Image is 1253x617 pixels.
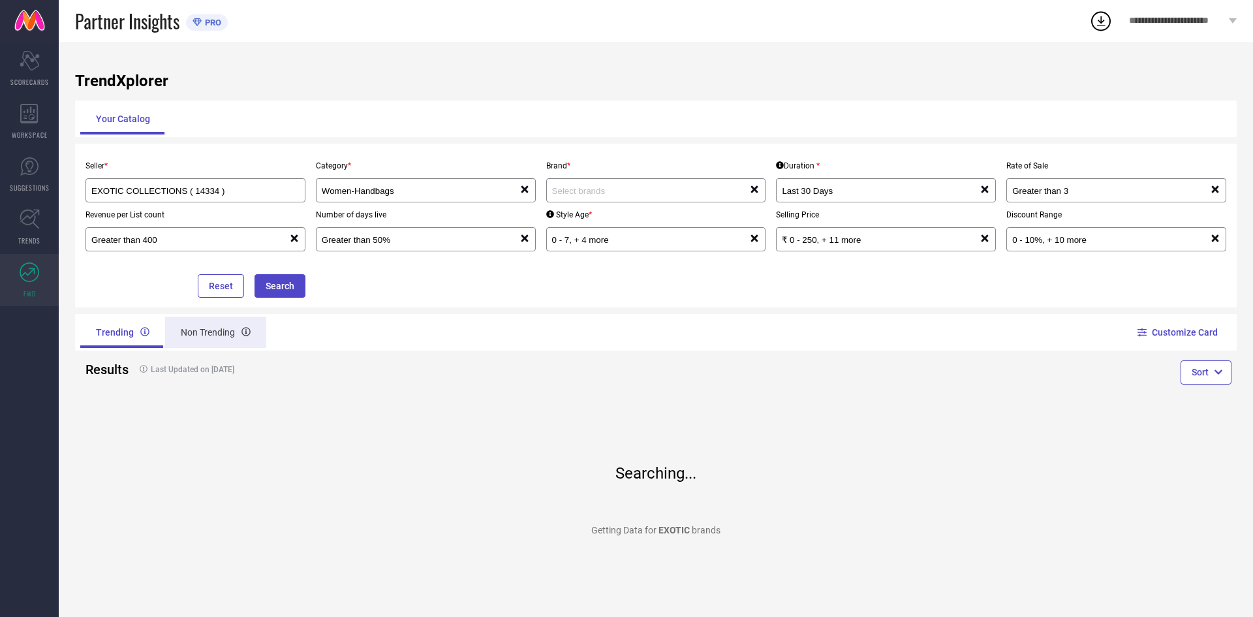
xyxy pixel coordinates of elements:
input: Select number of days live [322,235,500,245]
span: Partner Insights [75,8,179,35]
span: SCORECARDS [10,77,49,87]
span: WORKSPACE [12,130,48,140]
p: Selling Price [776,210,996,219]
div: Last 30 Days [782,184,980,197]
div: Greater than 50% [322,233,519,245]
div: Open download list [1089,9,1113,33]
span: SUGGESTIONS [10,183,50,193]
span: PRO [202,18,221,27]
button: Reset [198,274,244,298]
input: Select upto 10 categories [322,186,500,196]
button: Customize Card [1139,314,1218,351]
div: Searching... [615,432,696,483]
input: Select seller [91,186,279,196]
h2: Results [85,362,123,377]
div: Greater than 400 [91,233,289,245]
input: Select rate of sale [1012,186,1190,196]
h1: TrendXplorer [75,72,1237,90]
input: Select discount range [1012,235,1190,245]
input: Select Duration [782,186,960,196]
div: Duration [776,161,820,170]
div: Women-Handbags [322,184,519,197]
h4: Last Updated on [DATE] [133,365,598,374]
span: Getting Data for brands [591,525,720,535]
div: ₹ 0 - 250, ₹ 250 - 500, ₹ 500 - 750, ₹ 750 - 1000, ₹ 1000 - 1500, ₹ 1500 - 2000, ₹ 2000 - 2500, ₹... [782,233,980,245]
div: Style Age [546,210,592,219]
span: TRENDS [18,236,40,245]
p: Brand [546,161,766,170]
div: 0 - 7, 7 - 14, 14 - 21, 21 - 30, 30+ [552,233,750,245]
p: Discount Range [1006,210,1226,219]
p: Rate of Sale [1006,161,1226,170]
div: Greater than 3 [1012,184,1210,197]
p: Category [316,161,536,170]
strong: EXOTIC [658,525,692,535]
div: 0 - 10%, 10 - 20%, 20 - 30%, 30 - 40%, 40 - 50%, 50 - 60%, 60 - 70%, 70 - 80%, 80 - 90%, 90 - 100... [1012,233,1210,245]
input: Select revenue per list count [91,235,270,245]
input: Select brands [552,186,730,196]
div: Non Trending [165,317,266,348]
p: Revenue per List count [85,210,305,219]
div: Your Catalog [80,103,166,134]
input: Select style age [552,235,730,245]
input: Select selling price [782,235,960,245]
div: Trending [80,317,165,348]
div: EXOTIC COLLECTIONS ( 14334 ) [91,184,300,197]
p: Seller [85,161,305,170]
button: Sort [1181,360,1231,384]
button: Search [255,274,305,298]
p: Number of days live [316,210,536,219]
span: FWD [23,289,36,298]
